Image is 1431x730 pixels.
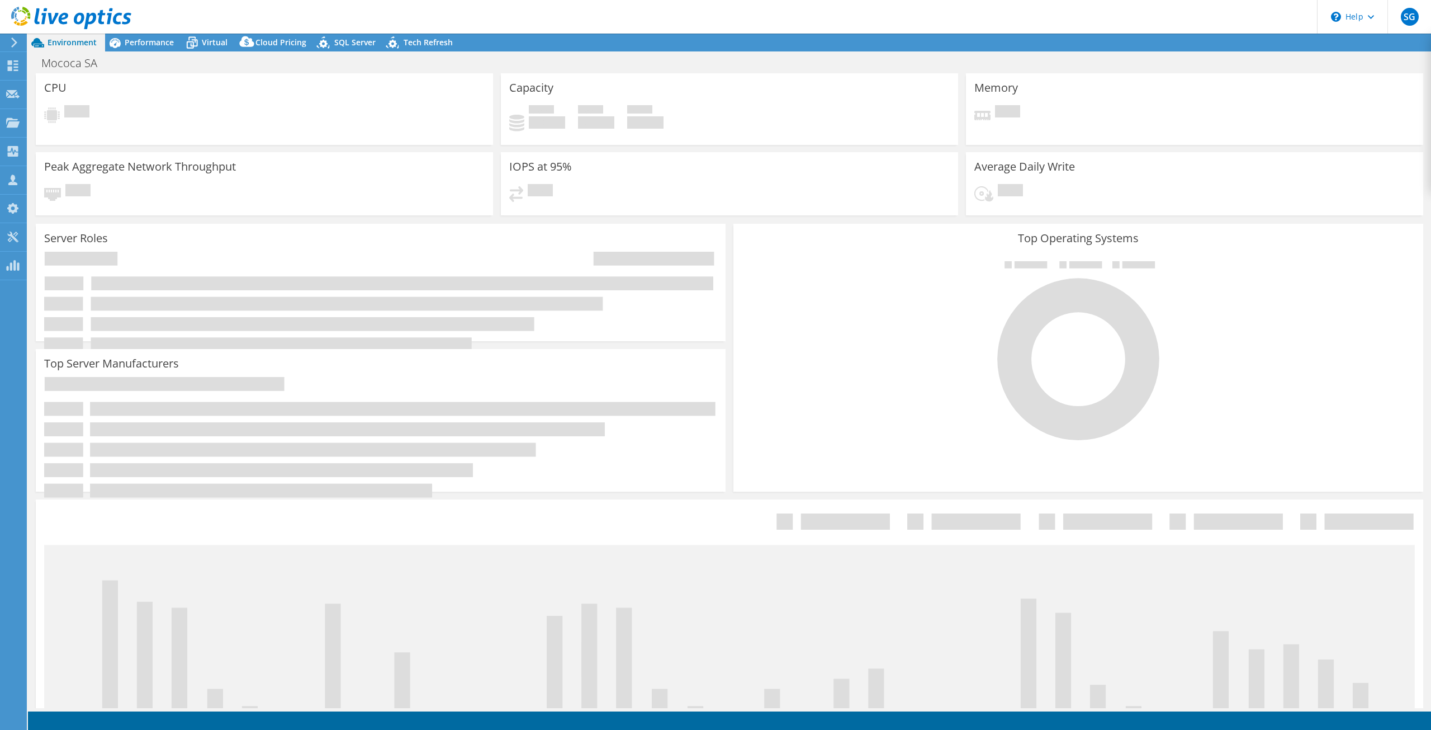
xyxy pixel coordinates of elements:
h4: 0 GiB [578,116,614,129]
h1: Mococa SA [36,57,115,69]
h3: IOPS at 95% [509,161,572,173]
span: Pending [64,105,89,120]
span: SG [1401,8,1419,26]
span: Tech Refresh [404,37,453,48]
h4: 0 GiB [627,116,664,129]
span: Pending [995,105,1020,120]
svg: \n [1331,12,1341,22]
span: Cloud Pricing [255,37,306,48]
h4: 0 GiB [529,116,565,129]
span: Total [627,105,652,116]
span: Performance [125,37,174,48]
h3: Peak Aggregate Network Throughput [44,161,236,173]
span: Pending [65,184,91,199]
h3: CPU [44,82,67,94]
span: Pending [528,184,553,199]
h3: Top Operating Systems [742,232,1415,244]
span: Environment [48,37,97,48]
h3: Average Daily Write [974,161,1075,173]
h3: Server Roles [44,232,108,244]
span: Virtual [202,37,228,48]
h3: Top Server Manufacturers [44,357,179,370]
span: Pending [998,184,1023,199]
span: Used [529,105,554,116]
h3: Capacity [509,82,553,94]
span: SQL Server [334,37,376,48]
span: Free [578,105,603,116]
h3: Memory [974,82,1018,94]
